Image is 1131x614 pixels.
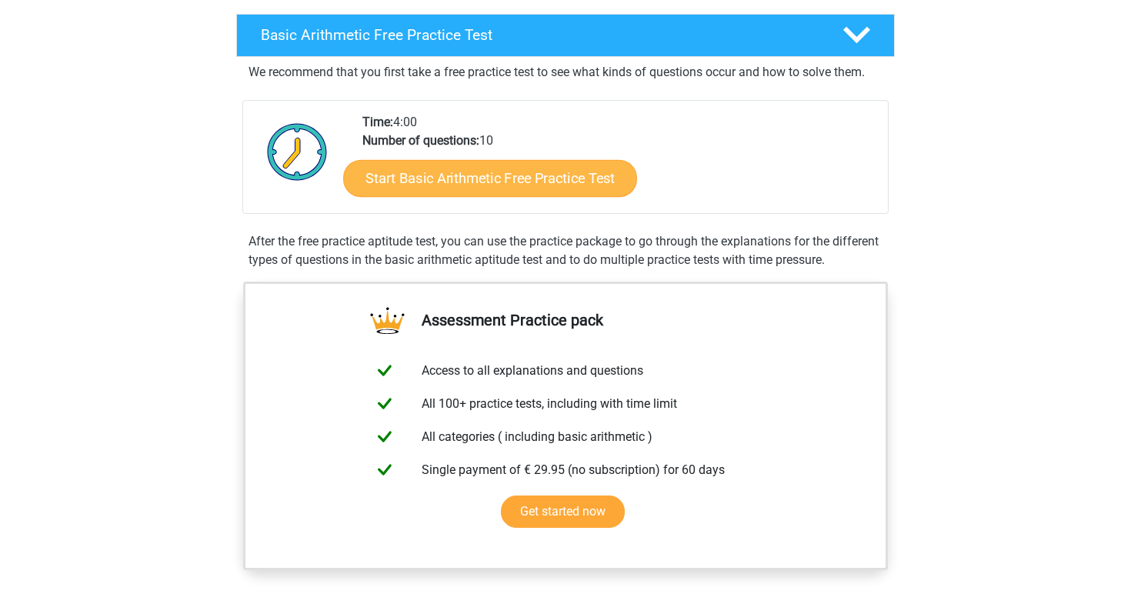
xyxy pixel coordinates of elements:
[261,26,818,44] h4: Basic Arithmetic Free Practice Test
[242,232,889,269] div: After the free practice aptitude test, you can use the practice package to go through the explana...
[501,496,625,528] a: Get started now
[259,113,336,190] img: Clock
[230,14,901,57] a: Basic Arithmetic Free Practice Test
[249,63,882,82] p: We recommend that you first take a free practice test to see what kinds of questions occur and ho...
[362,133,479,148] b: Number of questions:
[351,113,887,213] div: 4:00 10
[362,115,393,129] b: Time:
[343,159,637,196] a: Start Basic Arithmetic Free Practice Test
